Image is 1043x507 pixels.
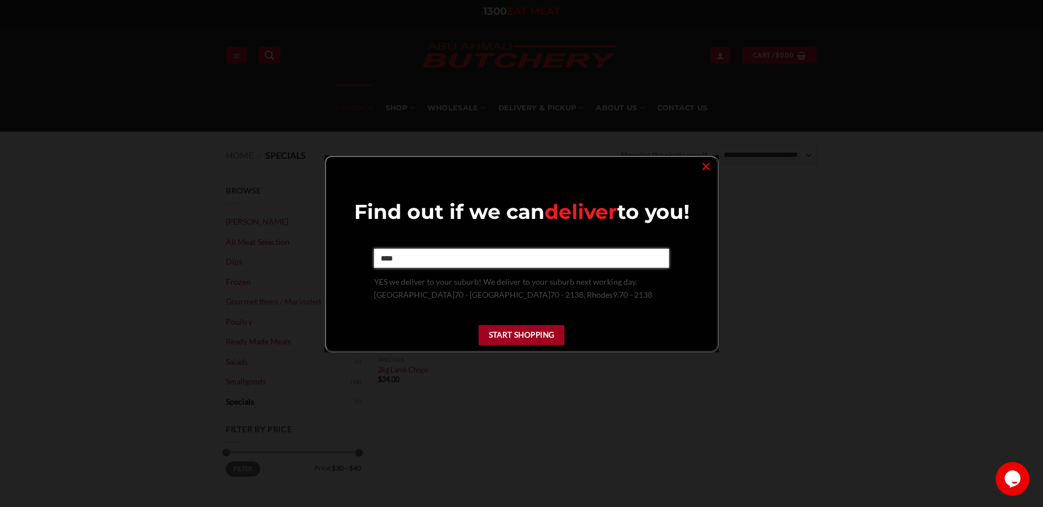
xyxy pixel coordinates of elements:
a: × [698,158,714,173]
button: Start Shopping [479,325,564,345]
span: YES we deliver to your suburb! We deliver to your suburb next working day. [GEOGRAPHIC_DATA]70 - ... [374,277,652,299]
iframe: chat widget [996,462,1032,496]
span: deliver [545,199,617,224]
span: Find out if we can to you! [354,199,689,224]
